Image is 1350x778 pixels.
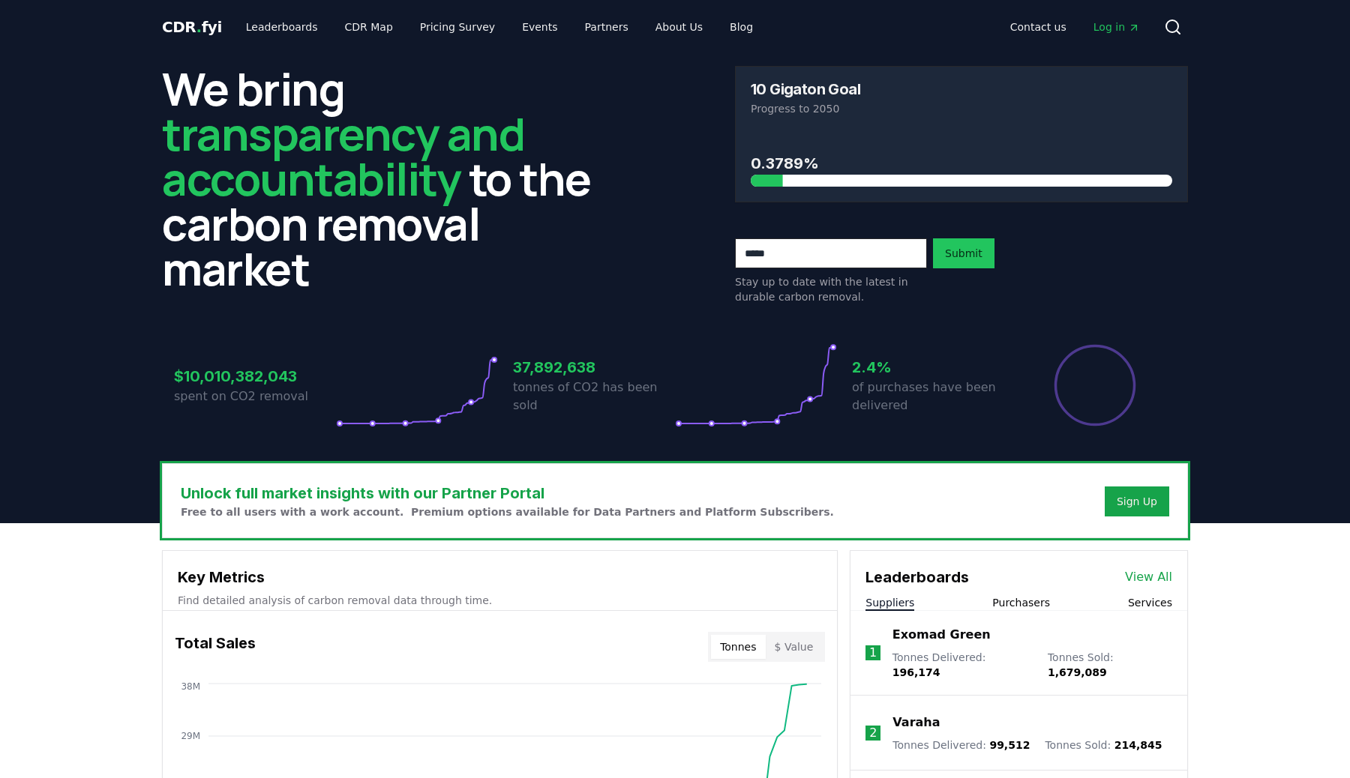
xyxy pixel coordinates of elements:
a: Events [510,13,569,40]
a: CDR Map [333,13,405,40]
nav: Main [998,13,1152,40]
a: Varaha [892,714,940,732]
a: Partners [573,13,640,40]
p: Stay up to date with the latest in durable carbon removal. [735,274,927,304]
button: $ Value [766,635,823,659]
p: tonnes of CO2 has been sold [513,379,675,414]
a: Blog [718,13,765,40]
p: 1 [869,644,877,662]
h2: We bring to the carbon removal market [162,66,615,291]
nav: Main [234,13,765,40]
div: Percentage of sales delivered [1053,343,1137,427]
p: Tonnes Sold : [1048,650,1172,680]
p: 2 [869,724,877,742]
a: CDR.fyi [162,16,222,37]
a: View All [1125,568,1172,586]
tspan: 29M [181,731,200,741]
h3: Key Metrics [178,566,822,588]
span: transparency and accountability [162,103,524,209]
span: 99,512 [989,739,1030,751]
span: 1,679,089 [1048,666,1107,678]
span: CDR fyi [162,18,222,36]
h3: 0.3789% [751,152,1172,175]
button: Submit [933,238,994,268]
button: Sign Up [1105,486,1169,516]
p: Progress to 2050 [751,101,1172,116]
h3: Unlock full market insights with our Partner Portal [181,482,834,504]
button: Purchasers [992,595,1050,610]
span: 214,845 [1114,739,1162,751]
span: . [196,18,202,36]
a: Pricing Survey [408,13,507,40]
p: Find detailed analysis of carbon removal data through time. [178,593,822,608]
p: Tonnes Delivered : [892,738,1030,753]
p: Tonnes Sold : [1045,738,1162,753]
p: Tonnes Delivered : [892,650,1033,680]
h3: 2.4% [852,356,1014,379]
a: Exomad Green [892,626,991,644]
a: Sign Up [1117,494,1157,509]
tspan: 38M [181,681,200,692]
button: Suppliers [865,595,914,610]
h3: 10 Gigaton Goal [751,82,860,97]
span: Log in [1093,19,1140,34]
h3: Total Sales [175,632,256,662]
a: Leaderboards [234,13,330,40]
span: 196,174 [892,666,940,678]
h3: Leaderboards [865,566,969,588]
h3: 37,892,638 [513,356,675,379]
a: Contact us [998,13,1078,40]
p: of purchases have been delivered [852,379,1014,414]
button: Services [1128,595,1172,610]
a: Log in [1081,13,1152,40]
a: About Us [643,13,715,40]
p: Free to all users with a work account. Premium options available for Data Partners and Platform S... [181,504,834,519]
h3: $10,010,382,043 [174,365,336,388]
button: Tonnes [711,635,765,659]
p: spent on CO2 removal [174,388,336,405]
